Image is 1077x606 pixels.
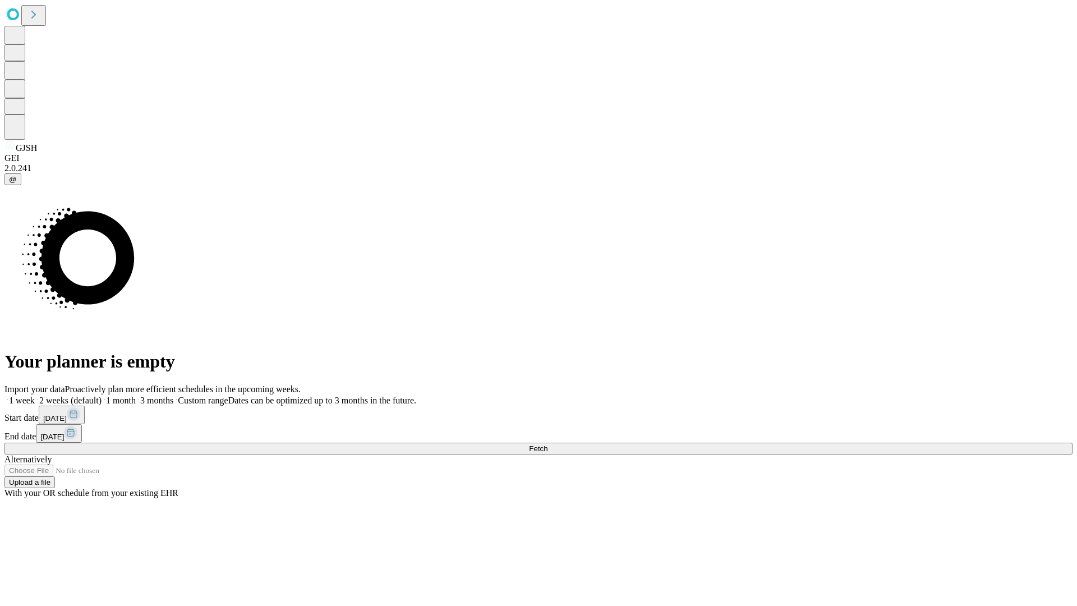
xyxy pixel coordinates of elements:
div: GEI [4,153,1073,163]
span: [DATE] [43,414,67,423]
span: Custom range [178,396,228,405]
span: 2 weeks (default) [39,396,102,405]
span: @ [9,175,17,183]
button: [DATE] [39,406,85,424]
span: Alternatively [4,454,52,464]
button: Fetch [4,443,1073,454]
div: 2.0.241 [4,163,1073,173]
button: @ [4,173,21,185]
div: End date [4,424,1073,443]
button: [DATE] [36,424,82,443]
button: Upload a file [4,476,55,488]
span: 1 week [9,396,35,405]
span: Dates can be optimized up to 3 months in the future. [228,396,416,405]
span: With your OR schedule from your existing EHR [4,488,178,498]
span: 1 month [106,396,136,405]
span: [DATE] [40,433,64,441]
span: Proactively plan more efficient schedules in the upcoming weeks. [65,384,301,394]
span: GJSH [16,143,37,153]
div: Start date [4,406,1073,424]
span: Fetch [529,444,547,453]
h1: Your planner is empty [4,351,1073,372]
span: Import your data [4,384,65,394]
span: 3 months [140,396,173,405]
